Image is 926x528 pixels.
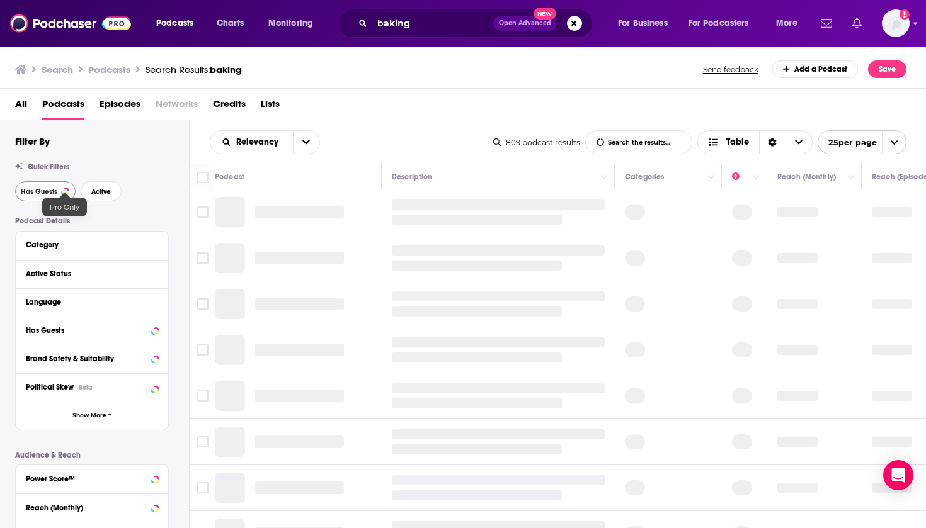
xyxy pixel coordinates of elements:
[704,170,719,185] button: Column Actions
[197,298,209,310] span: Toggle select row
[26,237,158,252] button: Category
[215,169,244,184] div: Podcast
[26,266,158,281] button: Active Status
[15,135,50,147] h2: Filter By
[772,60,859,78] a: Add a Podcast
[210,138,293,147] button: open menu
[156,14,193,32] span: Podcasts
[79,383,93,391] div: Beta
[88,64,130,76] h3: Podcasts
[26,298,150,306] div: Language
[618,14,668,32] span: For Business
[847,13,867,34] a: Show notifications dropdown
[392,169,432,184] div: Description
[260,13,329,33] button: open menu
[91,188,111,195] span: Active
[883,460,913,490] div: Open Intercom Messenger
[900,9,910,20] svg: Add a profile image
[818,133,877,152] span: 25 per page
[767,13,813,33] button: open menu
[197,252,209,264] span: Toggle select row
[210,64,242,76] span: baking
[818,130,906,154] button: open menu
[210,130,320,154] h2: Choose List sort
[26,322,158,338] button: Has Guests
[26,326,147,335] div: Has Guests
[268,14,313,32] span: Monitoring
[597,170,612,185] button: Column Actions
[350,9,605,38] div: Search podcasts, credits, & more...
[726,138,749,147] span: Table
[776,14,797,32] span: More
[147,13,210,33] button: open menu
[26,269,150,278] div: Active Status
[197,344,209,356] span: Toggle select row
[261,94,280,120] a: Lists
[534,8,556,20] span: New
[26,294,158,310] button: Language
[217,14,244,32] span: Charts
[609,13,683,33] button: open menu
[28,162,69,171] span: Quick Filters
[372,13,493,33] input: Search podcasts, credits, & more...
[156,94,198,120] span: Networks
[16,402,168,430] button: Show More
[26,499,158,515] button: Reach (Monthly)
[732,169,750,184] div: Power Score
[499,20,551,26] span: Open Advanced
[15,451,169,459] p: Audience & Reach
[81,181,122,201] button: Active
[213,94,246,120] a: Credits
[777,169,836,184] div: Reach (Monthly)
[50,203,79,211] span: Pro Only
[882,9,910,37] img: User Profile
[146,64,242,76] a: Search Results:baking
[100,94,140,120] a: Episodes
[26,383,74,391] span: Political Skew
[26,351,158,366] button: Brand Safety & Suitability
[680,13,767,33] button: open menu
[197,206,209,218] span: Toggle select row
[493,138,580,147] div: 809 podcast results
[26,470,158,486] button: Power Score™
[146,64,242,76] div: Search Results:
[843,170,859,185] button: Column Actions
[699,64,762,75] button: Send feedback
[749,170,764,185] button: Column Actions
[21,188,57,195] span: Has Guests
[816,13,837,34] a: Show notifications dropdown
[197,436,209,447] span: Toggle select row
[26,240,150,249] div: Category
[15,181,76,201] button: Has Guests
[759,131,786,154] div: Sort Direction
[197,482,209,493] span: Toggle select row
[42,64,73,76] h3: Search
[882,9,910,37] button: Show profile menu
[15,94,27,120] a: All
[26,475,147,483] div: Power Score™
[236,138,283,147] span: Relevancy
[697,130,813,154] button: Choose View
[293,131,319,154] button: open menu
[689,14,749,32] span: For Podcasters
[26,354,147,363] div: Brand Safety & Suitability
[15,216,169,225] p: Podcast Details
[26,503,147,512] div: Reach (Monthly)
[625,169,664,184] div: Categories
[72,412,106,419] span: Show More
[42,94,84,120] a: Podcasts
[10,11,131,35] img: Podchaser - Follow, Share and Rate Podcasts
[26,379,158,395] button: Political SkewBeta
[882,9,910,37] span: Logged in as systemsteam
[209,13,251,33] a: Charts
[493,16,557,31] button: Open AdvancedNew
[197,390,209,402] span: Toggle select row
